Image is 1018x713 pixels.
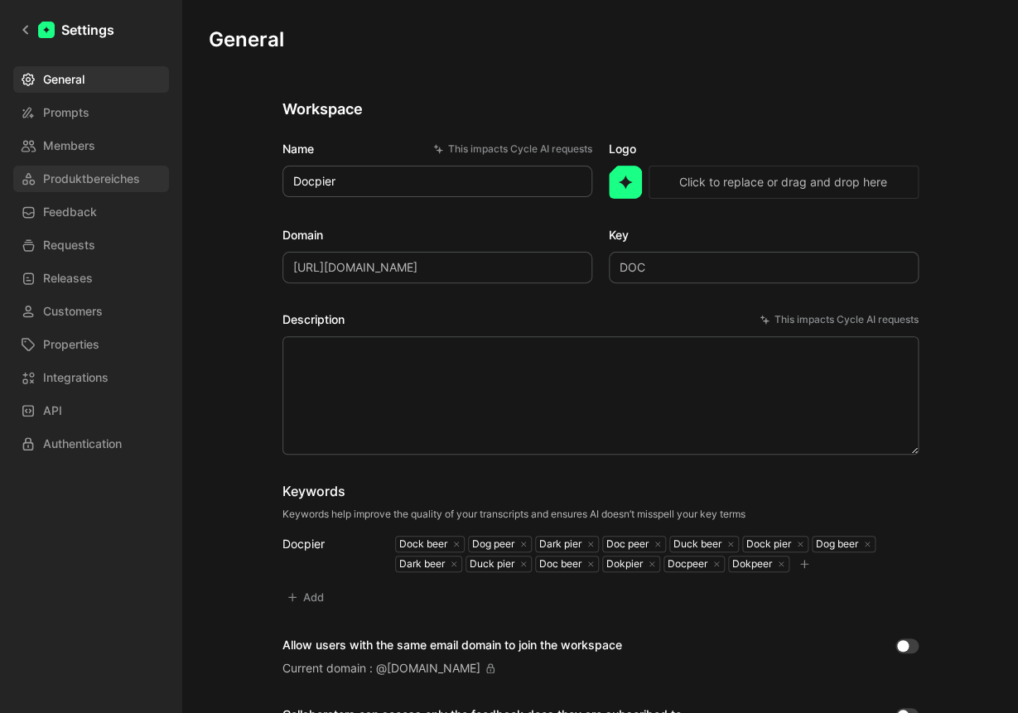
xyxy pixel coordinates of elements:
a: Authentication [13,431,169,457]
label: Name [282,139,592,159]
span: Customers [43,301,103,321]
div: This impacts Cycle AI requests [760,311,919,328]
button: Add [282,585,331,609]
div: Duck beer [670,537,721,551]
div: Doc beer [536,557,581,571]
span: API [43,401,62,421]
label: Domain [282,225,592,245]
span: Requests [43,235,95,255]
div: [DOMAIN_NAME] [387,658,480,678]
span: Releases [43,268,93,288]
a: Requests [13,232,169,258]
div: Docpeer [664,557,707,571]
label: Logo [609,139,919,159]
span: Integrations [43,368,109,388]
span: Authentication [43,434,122,454]
div: Dark beer [396,557,445,571]
a: Feedback [13,199,169,225]
a: Releases [13,265,169,291]
span: Prompts [43,103,89,123]
span: Feedback [43,202,97,222]
div: Dog beer [813,537,858,551]
a: Properties [13,331,169,358]
div: Dokpeer [729,557,772,571]
input: Some placeholder [282,252,592,283]
a: Prompts [13,99,169,126]
div: Dokpier [603,557,643,571]
div: Dark pier [536,537,581,551]
h1: Settings [61,20,114,40]
div: Dock beer [396,537,447,551]
a: Members [13,132,169,159]
label: Key [609,225,919,245]
a: Produktbereiches [13,166,169,192]
div: Keywords [282,481,745,501]
div: Dog peer [469,537,514,551]
div: Allow users with the same email domain to join the workspace [282,635,622,655]
span: Produktbereiches [43,169,140,189]
div: Dock pier [743,537,791,551]
div: Current domain : @ [282,658,495,678]
a: API [13,397,169,424]
span: Members [43,136,95,156]
div: Duck pier [466,557,514,571]
a: Integrations [13,364,169,391]
h1: General [209,26,284,53]
span: General [43,70,84,89]
button: Click to replace or drag and drop here [649,166,919,199]
a: Settings [13,13,121,46]
img: logo [609,166,642,199]
h2: Workspace [282,99,919,119]
a: General [13,66,169,93]
span: Properties [43,335,99,354]
label: Description [282,310,919,330]
div: Doc peer [603,537,649,551]
div: This impacts Cycle AI requests [433,141,592,157]
a: Customers [13,298,169,325]
div: Keywords help improve the quality of your transcripts and ensures AI doesn’t misspell your key terms [282,508,745,521]
div: Docpier [282,534,375,554]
